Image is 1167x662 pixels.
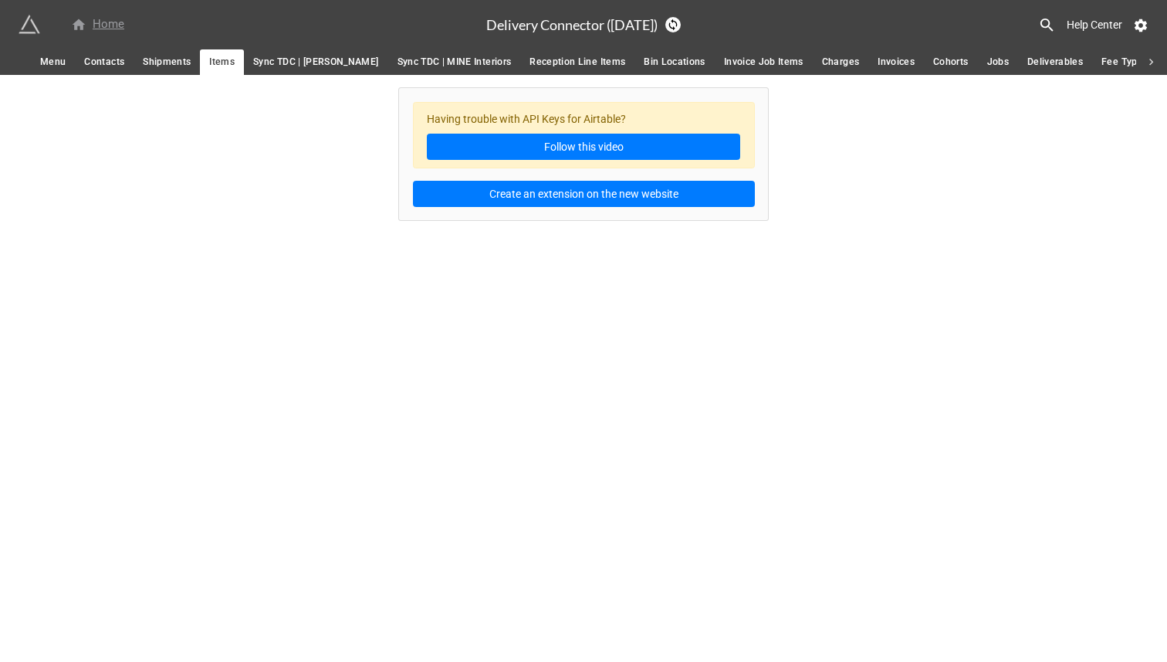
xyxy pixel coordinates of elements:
[143,54,191,70] span: Shipments
[84,54,124,70] span: Contacts
[427,134,740,160] a: Follow this video
[529,54,625,70] span: Reception Line Items
[40,54,66,70] span: Menu
[31,49,1136,75] div: scrollable auto tabs example
[878,54,915,70] span: Invoices
[209,54,235,70] span: Items
[62,15,134,34] a: Home
[822,54,859,70] span: Charges
[71,15,124,34] div: Home
[1115,609,1152,647] iframe: Intercom live chat
[1027,54,1083,70] span: Deliverables
[724,54,803,70] span: Invoice Job Items
[987,54,1009,70] span: Jobs
[397,54,512,70] span: Sync TDC | MINE Interiors
[1101,54,1148,70] span: Fee Types
[644,54,705,70] span: Bin Locations
[665,17,681,32] a: Sync Base Structure
[19,14,40,36] img: miniextensions-icon.73ae0678.png
[933,54,968,70] span: Cohorts
[253,54,378,70] span: Sync TDC | [PERSON_NAME]
[1056,11,1133,39] a: Help Center
[413,181,755,207] button: Create an extension on the new website
[486,18,658,32] h3: Delivery Connector ([DATE])
[413,102,755,169] div: Having trouble with API Keys for Airtable?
